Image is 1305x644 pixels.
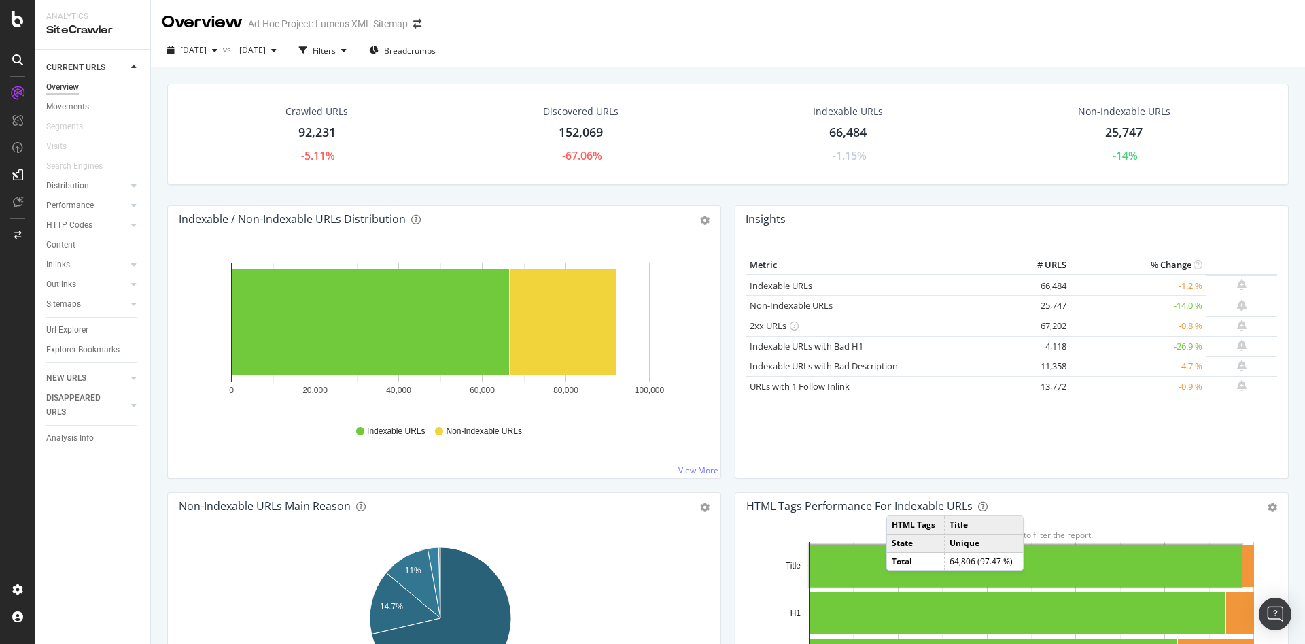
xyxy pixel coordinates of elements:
text: 80,000 [553,386,578,395]
div: HTTP Codes [46,218,92,233]
span: Breadcrumbs [384,45,436,56]
div: gear [700,216,710,225]
a: Visits [46,139,80,154]
h4: Insights [746,210,786,228]
text: 20,000 [302,386,328,395]
div: Non-Indexable URLs [1078,105,1170,118]
span: 2025 Jul. 3rd [234,44,266,56]
td: 64,806 (97.47 %) [944,552,1023,570]
div: Filters [313,45,336,56]
div: -14% [1113,148,1138,164]
div: bell-plus [1237,279,1247,290]
a: Indexable URLs with Bad Description [750,360,898,372]
td: 25,747 [1015,296,1070,316]
td: 13,772 [1015,376,1070,396]
text: Title [786,561,801,571]
a: Overview [46,80,141,95]
th: # URLS [1015,255,1070,275]
button: Filters [294,39,352,61]
a: Indexable URLs [750,279,812,292]
div: -1.15% [833,148,867,164]
td: -4.7 % [1070,356,1206,377]
a: Url Explorer [46,323,141,337]
div: Discovered URLs [543,105,619,118]
div: Overview [162,11,243,34]
a: Movements [46,100,141,114]
div: Non-Indexable URLs Main Reason [179,499,351,513]
a: URLs with 1 Follow Inlink [750,380,850,392]
div: Distribution [46,179,89,193]
div: Content [46,238,75,252]
div: Sitemaps [46,297,81,311]
div: Open Intercom Messenger [1259,598,1291,630]
div: bell-plus [1237,380,1247,391]
div: NEW URLS [46,371,86,386]
td: HTML Tags [887,516,944,534]
a: Segments [46,120,97,134]
div: -67.06% [562,148,602,164]
td: Total [887,552,944,570]
div: Performance [46,199,94,213]
button: Breadcrumbs [364,39,441,61]
div: 25,747 [1105,124,1143,141]
div: Indexable / Non-Indexable URLs Distribution [179,212,406,226]
button: [DATE] [162,39,223,61]
a: Indexable URLs with Bad H1 [750,340,863,352]
a: Non-Indexable URLs [750,299,833,311]
div: Visits [46,139,67,154]
a: Content [46,238,141,252]
a: DISAPPEARED URLS [46,391,127,420]
svg: A chart. [179,255,702,413]
a: View More [678,464,718,476]
text: H1 [790,609,801,618]
div: Analysis Info [46,431,94,445]
td: Unique [944,534,1023,552]
div: SiteCrawler [46,22,139,38]
a: Inlinks [46,258,127,272]
a: Sitemaps [46,297,127,311]
button: [DATE] [234,39,282,61]
a: Performance [46,199,127,213]
span: Indexable URLs [367,426,425,437]
div: 152,069 [559,124,603,141]
a: Distribution [46,179,127,193]
div: Overview [46,80,79,95]
div: Movements [46,100,89,114]
td: 4,118 [1015,336,1070,356]
a: HTTP Codes [46,218,127,233]
td: -26.9 % [1070,336,1206,356]
div: bell-plus [1237,320,1247,331]
text: 11% [405,566,421,575]
a: Outlinks [46,277,127,292]
span: 2025 Sep. 12th [180,44,207,56]
div: Outlinks [46,277,76,292]
div: Explorer Bookmarks [46,343,120,357]
td: 11,358 [1015,356,1070,377]
span: vs [223,44,234,55]
div: Inlinks [46,258,70,272]
th: % Change [1070,255,1206,275]
text: 0 [229,386,234,395]
a: Explorer Bookmarks [46,343,141,357]
div: Indexable URLs [813,105,883,118]
div: Crawled URLs [285,105,348,118]
td: -0.8 % [1070,316,1206,337]
a: CURRENT URLS [46,61,127,75]
div: bell-plus [1237,340,1247,351]
text: 14.7% [380,602,403,611]
div: 92,231 [298,124,336,141]
div: CURRENT URLS [46,61,105,75]
div: Analytics [46,11,139,22]
td: Title [944,516,1023,534]
div: -5.11% [301,148,335,164]
td: 66,484 [1015,275,1070,296]
div: bell-plus [1237,300,1247,311]
td: State [887,534,944,552]
a: Search Engines [46,159,116,173]
td: -0.9 % [1070,376,1206,396]
th: Metric [746,255,1015,275]
a: Analysis Info [46,431,141,445]
div: HTML Tags Performance for Indexable URLs [746,499,973,513]
div: Segments [46,120,83,134]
